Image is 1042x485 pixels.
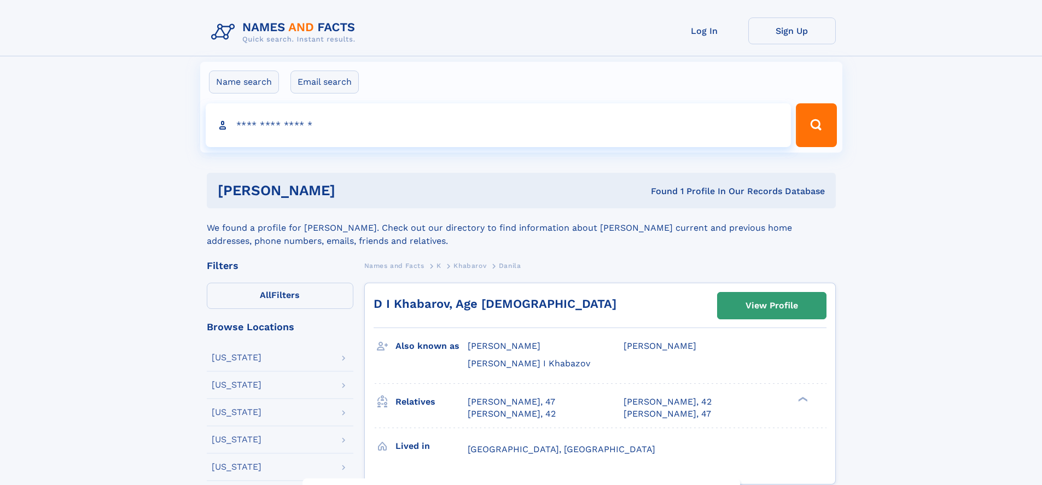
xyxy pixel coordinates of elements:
[661,17,748,44] a: Log In
[436,259,441,272] a: K
[499,262,521,270] span: Danila
[468,358,590,369] span: [PERSON_NAME] I Khabazov
[468,396,555,408] a: [PERSON_NAME], 47
[395,337,468,355] h3: Also known as
[795,395,808,402] div: ❯
[374,297,616,311] a: D I Khabarov, Age [DEMOGRAPHIC_DATA]
[260,290,271,300] span: All
[436,262,441,270] span: K
[395,393,468,411] h3: Relatives
[748,17,836,44] a: Sign Up
[746,293,798,318] div: View Profile
[624,341,696,351] span: [PERSON_NAME]
[624,396,712,408] a: [PERSON_NAME], 42
[290,71,359,94] label: Email search
[207,322,353,332] div: Browse Locations
[718,293,826,319] a: View Profile
[468,408,556,420] a: [PERSON_NAME], 42
[796,103,836,147] button: Search Button
[218,184,493,197] h1: [PERSON_NAME]
[207,283,353,309] label: Filters
[493,185,825,197] div: Found 1 Profile In Our Records Database
[453,259,486,272] a: Khabarov
[624,408,711,420] a: [PERSON_NAME], 47
[209,71,279,94] label: Name search
[207,208,836,248] div: We found a profile for [PERSON_NAME]. Check out our directory to find information about [PERSON_N...
[212,463,261,471] div: [US_STATE]
[212,381,261,389] div: [US_STATE]
[212,408,261,417] div: [US_STATE]
[395,437,468,455] h3: Lived in
[207,17,364,47] img: Logo Names and Facts
[468,341,540,351] span: [PERSON_NAME]
[468,444,655,454] span: [GEOGRAPHIC_DATA], [GEOGRAPHIC_DATA]
[453,262,486,270] span: Khabarov
[207,261,353,271] div: Filters
[206,103,791,147] input: search input
[212,435,261,444] div: [US_STATE]
[364,259,424,272] a: Names and Facts
[212,353,261,362] div: [US_STATE]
